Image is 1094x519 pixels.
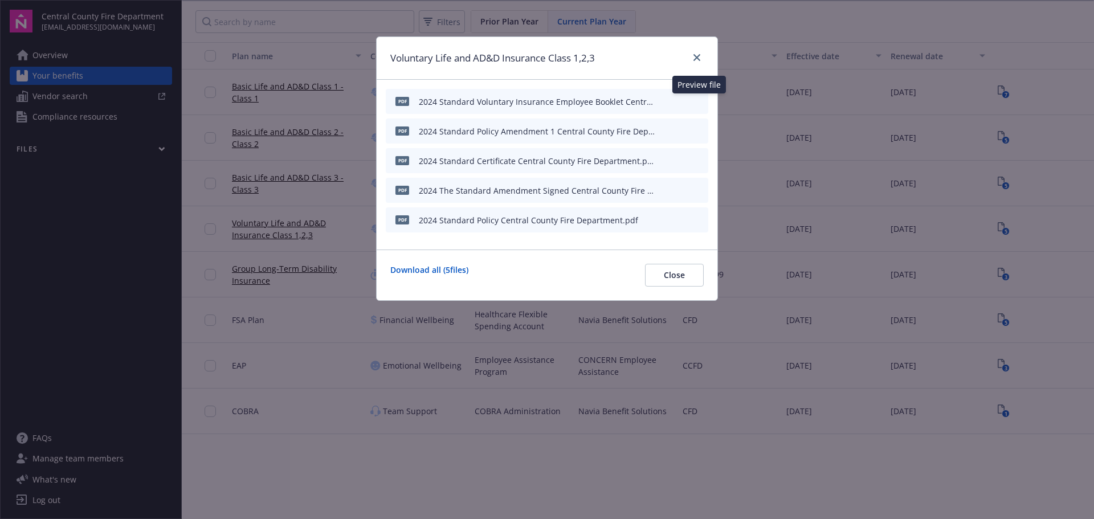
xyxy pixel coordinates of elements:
[419,125,655,137] div: 2024 Standard Policy Amendment 1 Central County Fire Department.pdf
[675,125,684,137] button: download file
[693,96,704,108] button: preview file
[693,185,704,197] button: preview file
[395,97,409,105] span: pdf
[645,264,704,287] button: Close
[675,96,684,108] button: download file
[395,215,409,224] span: pdf
[395,156,409,165] span: pdf
[395,126,409,135] span: pdf
[419,155,655,167] div: 2024 Standard Certificate Central County Fire Department.pdf
[390,264,468,287] a: Download all ( 5 files)
[419,214,638,226] div: 2024 Standard Policy Central County Fire Department.pdf
[419,185,655,197] div: 2024 The Standard Amendment Signed Central County Fire Department.pdf
[664,269,685,280] span: Close
[690,51,704,64] a: close
[675,155,684,167] button: download file
[675,214,684,226] button: download file
[693,155,704,167] button: preview file
[672,76,726,93] div: Preview file
[675,185,684,197] button: download file
[390,51,595,66] h1: Voluntary Life and AD&D Insurance Class 1,2,3
[693,214,704,226] button: preview file
[395,186,409,194] span: pdf
[419,96,655,108] div: 2024 Standard Voluntary Insurance Employee Booklet Central County Fire Department.pdf
[693,125,704,137] button: preview file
